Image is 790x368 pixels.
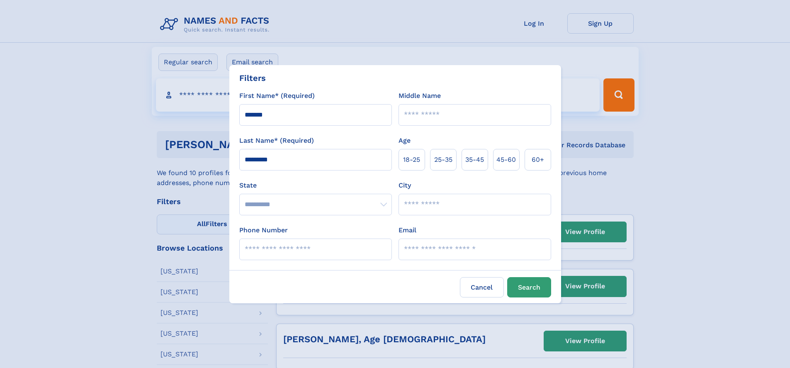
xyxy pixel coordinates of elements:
label: First Name* (Required) [239,91,315,101]
label: Last Name* (Required) [239,136,314,146]
label: State [239,180,392,190]
label: Age [399,136,411,146]
label: Cancel [460,277,504,297]
label: Middle Name [399,91,441,101]
button: Search [507,277,551,297]
span: 45‑60 [496,155,516,165]
label: City [399,180,411,190]
span: 18‑25 [403,155,420,165]
div: Filters [239,72,266,84]
label: Email [399,225,416,235]
label: Phone Number [239,225,288,235]
span: 35‑45 [465,155,484,165]
span: 25‑35 [434,155,452,165]
span: 60+ [532,155,544,165]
